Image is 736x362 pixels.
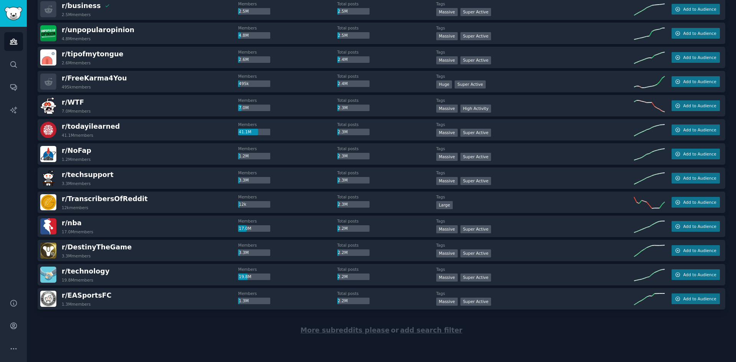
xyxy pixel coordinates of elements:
[337,249,370,256] div: 2.2M
[238,225,270,232] div: 17.0M
[337,218,436,224] dt: Total posts
[672,221,720,232] button: Add to Audience
[672,124,720,135] button: Add to Audience
[672,293,720,304] button: Add to Audience
[238,122,337,127] dt: Members
[62,243,132,251] span: r/ DestinyTheGame
[460,274,491,282] div: Super Active
[238,25,337,31] dt: Members
[436,298,458,306] div: Massive
[238,32,270,39] div: 4.8M
[672,245,720,256] button: Add to Audience
[62,36,91,41] div: 4.8M members
[683,7,716,12] span: Add to Audience
[238,177,270,184] div: 3.3M
[62,84,91,90] div: 495k members
[238,1,337,7] dt: Members
[40,218,56,234] img: nba
[62,181,91,186] div: 3.3M members
[238,218,337,224] dt: Members
[337,74,436,79] dt: Total posts
[337,129,370,136] div: 2.3M
[337,25,436,31] dt: Total posts
[400,326,462,334] span: add search filter
[337,105,370,111] div: 2.3M
[337,80,370,87] div: 2.4M
[460,129,491,137] div: Super Active
[672,76,720,87] button: Add to Audience
[238,56,270,63] div: 2.6M
[683,272,716,277] span: Add to Audience
[238,153,270,160] div: 1.2M
[460,177,491,185] div: Super Active
[40,194,56,210] img: TranscribersOfReddit
[436,98,634,103] dt: Tags
[40,98,56,114] img: WTF
[436,267,634,272] dt: Tags
[62,98,84,106] span: r/ WTF
[683,200,716,205] span: Add to Audience
[672,149,720,159] button: Add to Audience
[455,80,486,88] div: Super Active
[460,56,491,64] div: Super Active
[436,8,458,16] div: Massive
[238,267,337,272] dt: Members
[238,170,337,175] dt: Members
[337,225,370,232] div: 2.2M
[683,175,716,181] span: Add to Audience
[436,177,458,185] div: Massive
[436,146,634,151] dt: Tags
[337,298,370,305] div: 2.2M
[62,171,113,179] span: r/ techsupport
[238,98,337,103] dt: Members
[337,122,436,127] dt: Total posts
[238,242,337,248] dt: Members
[460,153,491,161] div: Super Active
[238,105,270,111] div: 7.0M
[436,218,634,224] dt: Tags
[436,201,453,209] div: Large
[436,274,458,282] div: Massive
[672,4,720,15] button: Add to Audience
[337,242,436,248] dt: Total posts
[238,249,270,256] div: 3.3M
[238,274,270,280] div: 19.8M
[40,122,56,138] img: todayilearned
[40,267,56,283] img: technology
[436,291,634,296] dt: Tags
[683,151,716,157] span: Add to Audience
[436,74,634,79] dt: Tags
[238,129,270,136] div: 41.1M
[301,326,389,334] span: More subreddits please
[436,249,458,257] div: Massive
[672,28,720,39] button: Add to Audience
[40,25,56,41] img: unpopularopinion
[62,195,148,203] span: r/ TranscribersOfReddit
[62,133,93,138] div: 41.1M members
[238,74,337,79] dt: Members
[62,277,93,283] div: 19.8M members
[460,8,491,16] div: Super Active
[40,170,56,186] img: techsupport
[62,267,110,275] span: r/ technology
[62,292,112,299] span: r/ EASportsFC
[238,194,337,200] dt: Members
[40,49,56,66] img: tipofmytongue
[436,49,634,55] dt: Tags
[436,80,452,88] div: Huge
[436,122,634,127] dt: Tags
[683,224,716,229] span: Add to Audience
[62,74,127,82] span: r/ FreeKarma4You
[672,269,720,280] button: Add to Audience
[238,291,337,296] dt: Members
[436,56,458,64] div: Massive
[436,129,458,137] div: Massive
[62,253,91,259] div: 3.3M members
[460,105,491,113] div: High Activity
[337,291,436,296] dt: Total posts
[62,60,91,66] div: 2.6M members
[62,205,88,210] div: 12k members
[40,146,56,162] img: NoFap
[683,296,716,301] span: Add to Audience
[460,298,491,306] div: Super Active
